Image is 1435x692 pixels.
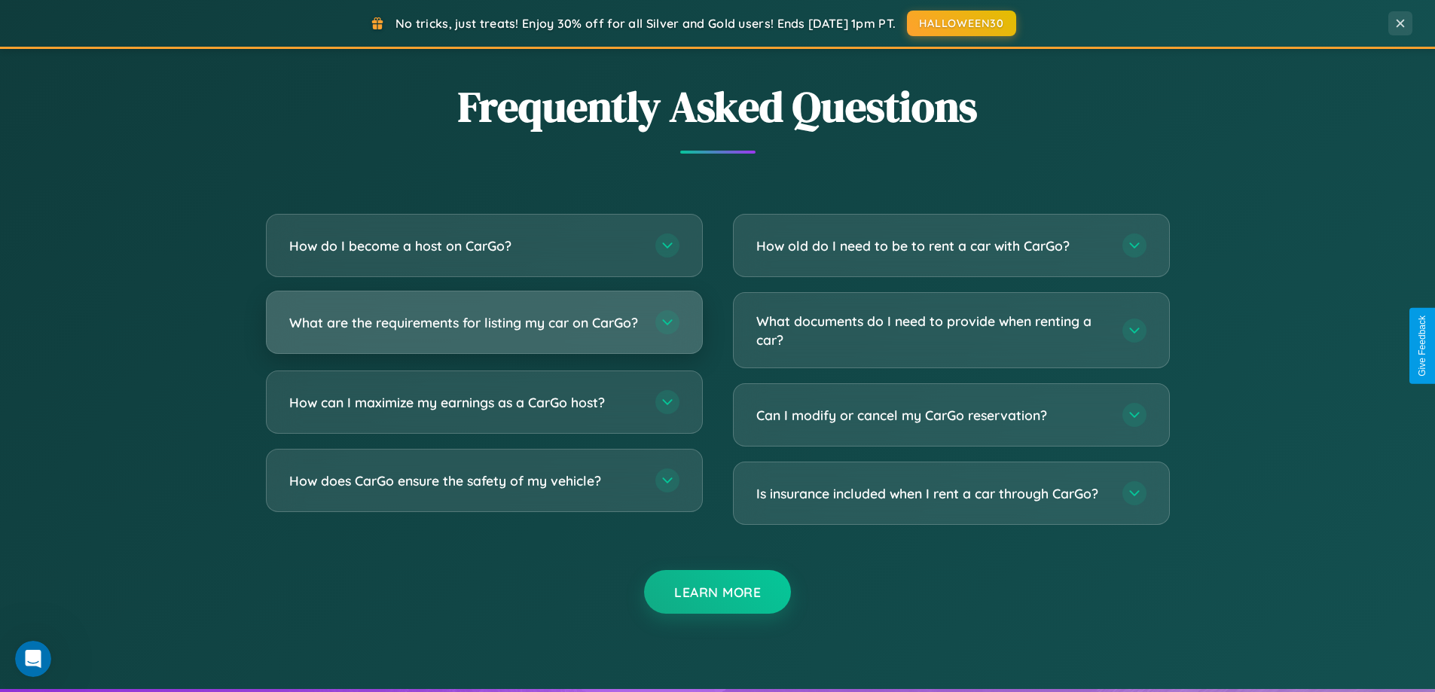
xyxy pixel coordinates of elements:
h3: How old do I need to be to rent a car with CarGo? [756,236,1107,255]
h3: What documents do I need to provide when renting a car? [756,312,1107,349]
h3: Is insurance included when I rent a car through CarGo? [756,484,1107,503]
h3: How can I maximize my earnings as a CarGo host? [289,393,640,412]
div: Give Feedback [1417,316,1427,376]
span: No tricks, just treats! Enjoy 30% off for all Silver and Gold users! Ends [DATE] 1pm PT. [395,16,896,31]
button: HALLOWEEN30 [907,11,1016,36]
h3: How do I become a host on CarGo? [289,236,640,255]
h3: What are the requirements for listing my car on CarGo? [289,313,640,332]
h3: Can I modify or cancel my CarGo reservation? [756,406,1107,425]
iframe: Intercom live chat [15,641,51,677]
h2: Frequently Asked Questions [266,78,1170,136]
h3: How does CarGo ensure the safety of my vehicle? [289,471,640,490]
button: Learn More [644,570,791,614]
